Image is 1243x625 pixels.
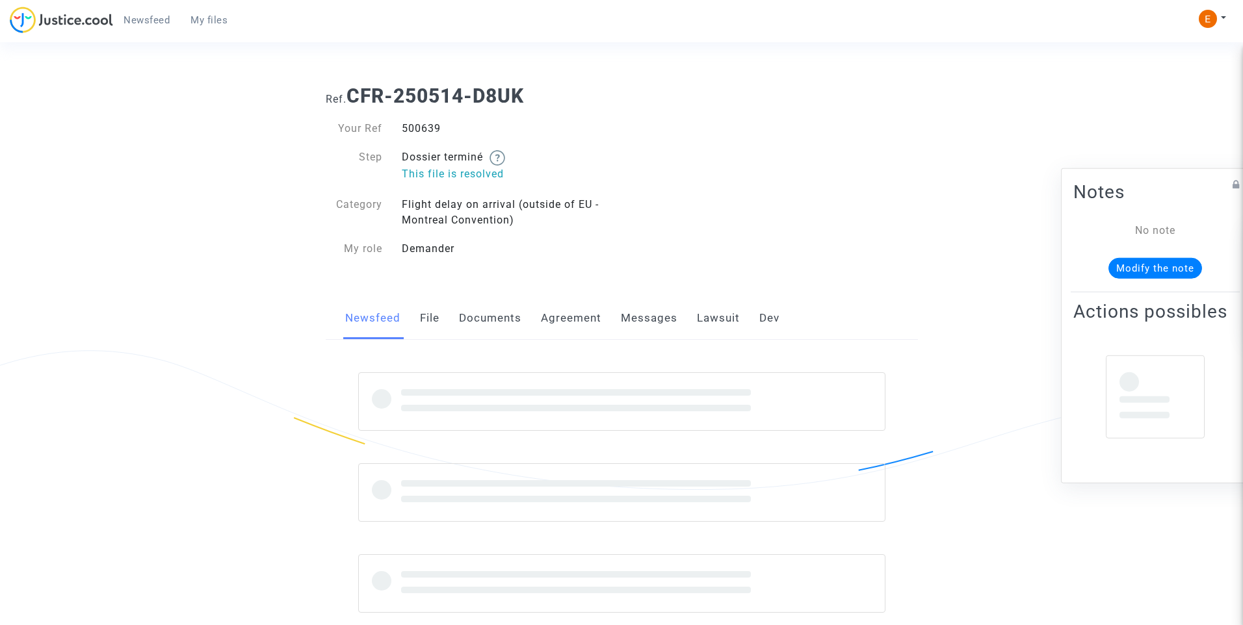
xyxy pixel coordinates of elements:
[759,297,779,340] a: Dev
[113,10,180,30] a: Newsfeed
[392,197,621,228] div: Flight delay on arrival (outside of EU - Montreal Convention)
[345,297,400,340] a: Newsfeed
[490,150,505,166] img: help.svg
[326,93,347,105] span: Ref.
[1073,181,1237,203] h2: Notes
[1073,300,1237,323] h2: Actions possibles
[316,121,393,136] div: Your Ref
[392,149,621,184] div: Dossier terminé
[180,10,238,30] a: My files
[541,297,601,340] a: Agreement
[1093,223,1218,238] div: No note
[1108,258,1202,279] button: Modify the note
[402,166,612,182] p: This file is resolved
[347,84,524,107] b: CFR-250514-D8UK
[190,14,228,26] span: My files
[392,121,621,136] div: 500639
[124,14,170,26] span: Newsfeed
[10,6,113,33] img: jc-logo.svg
[697,297,740,340] a: Lawsuit
[316,241,393,257] div: My role
[459,297,521,340] a: Documents
[316,149,393,184] div: Step
[316,197,393,228] div: Category
[420,297,439,340] a: File
[392,241,621,257] div: Demander
[1199,10,1217,28] img: ACg8ocIeiFvHKe4dA5oeRFd_CiCnuxWUEc1A2wYhRJE3TTWt=s96-c
[621,297,677,340] a: Messages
